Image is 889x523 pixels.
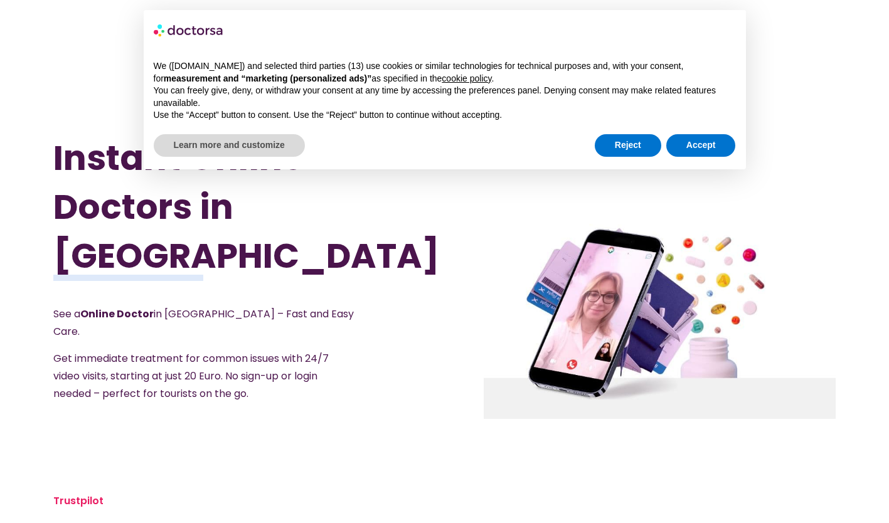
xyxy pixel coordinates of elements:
[53,307,354,339] span: See a in [GEOGRAPHIC_DATA] – Fast and Easy Care.
[53,351,329,401] span: Get immediate treatment for common issues with 24/7 video visits, starting at just 20 Euro. No si...
[53,134,386,280] h1: Instant Online Doctors in [GEOGRAPHIC_DATA]
[80,307,154,321] strong: Online Doctor
[154,60,736,85] p: We ([DOMAIN_NAME]) and selected third parties (13) use cookies or similar technologies for techni...
[154,85,736,109] p: You can freely give, deny, or withdraw your consent at any time by accessing the preferences pane...
[442,73,491,83] a: cookie policy
[595,134,661,157] button: Reject
[154,134,305,157] button: Learn more and customize
[53,494,104,508] a: Trustpilot
[666,134,736,157] button: Accept
[154,20,224,40] img: logo
[154,109,736,122] p: Use the “Accept” button to consent. Use the “Reject” button to continue without accepting.
[164,73,371,83] strong: measurement and “marketing (personalized ads)”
